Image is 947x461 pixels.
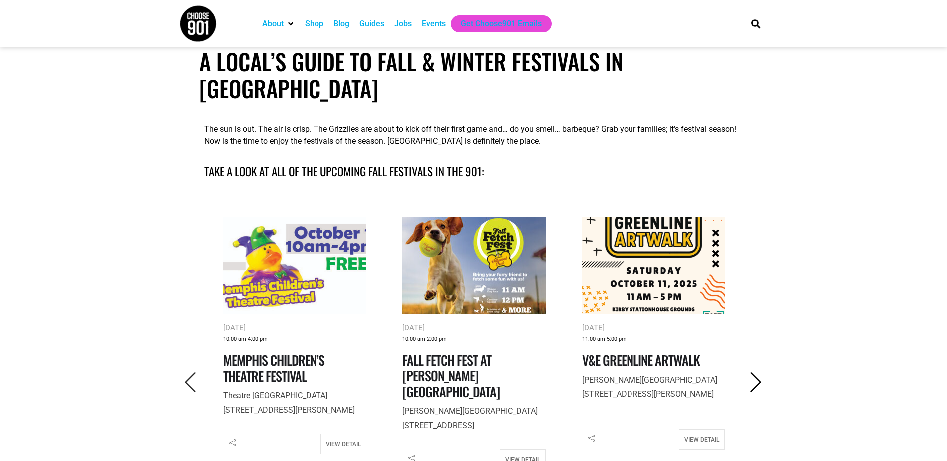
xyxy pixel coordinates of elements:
[180,372,201,393] i: Previous
[204,123,742,147] p: The sun is out. The air is crisp. The Grizzlies are about to kick off their first game and… do yo...
[427,334,447,345] span: 2:00 pm
[402,323,425,332] span: [DATE]
[402,404,546,433] p: [STREET_ADDRESS]
[582,373,725,402] p: [STREET_ADDRESS][PERSON_NAME]
[422,18,446,30] a: Events
[402,406,538,416] span: [PERSON_NAME][GEOGRAPHIC_DATA]
[177,371,204,395] button: Previous
[223,391,327,400] span: Theatre [GEOGRAPHIC_DATA]
[582,429,600,447] i: Share
[582,217,725,315] img: Poster for the V&E Greenline Artwalk on October 11, 2025, from 11 AM to 5 PM at Kirby Stationhous...
[257,15,734,32] nav: Main nav
[262,18,284,30] a: About
[305,18,323,30] a: Shop
[679,429,725,450] a: View Detail
[402,334,425,345] span: 10:00 am
[223,334,246,345] span: 10:00 am
[223,323,246,332] span: [DATE]
[223,350,324,385] a: Memphis Children’s Theatre Festival
[199,48,747,102] h1: A Local’s Guide to Fall & Winter Festivals in [GEOGRAPHIC_DATA]
[582,334,725,345] div: -
[402,350,500,401] a: Fall Fetch Fest at [PERSON_NAME][GEOGRAPHIC_DATA]
[204,163,742,180] h4: Take a look at all of the upcoming fall festivals in the 901:
[582,375,717,385] span: [PERSON_NAME][GEOGRAPHIC_DATA]
[746,372,766,393] i: Next
[582,334,605,345] span: 11:00 am
[461,18,542,30] a: Get Choose901 Emails
[333,18,349,30] a: Blog
[248,334,268,345] span: 4:00 pm
[402,334,546,345] div: -
[742,371,770,395] button: Next
[607,334,627,345] span: 5:00 pm
[223,334,366,345] div: -
[582,350,700,370] a: V&E Greenline Artwalk
[320,434,366,454] a: View Detail
[582,323,605,332] span: [DATE]
[394,18,412,30] a: Jobs
[747,15,764,32] div: Search
[223,389,366,418] p: [STREET_ADDRESS][PERSON_NAME]
[223,434,241,452] i: Share
[257,15,300,32] div: About
[359,18,384,30] a: Guides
